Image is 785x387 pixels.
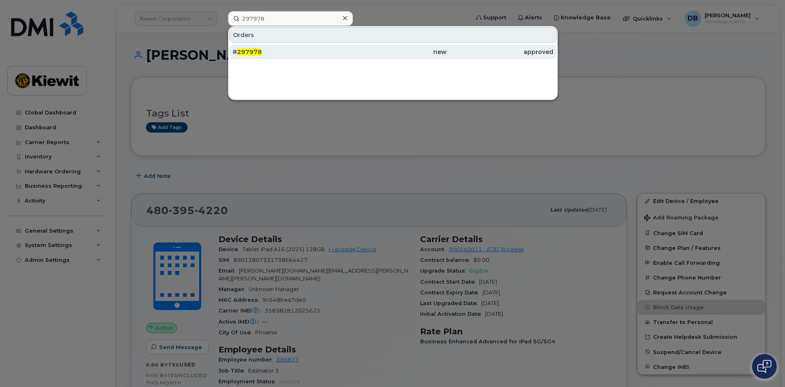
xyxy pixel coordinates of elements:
[229,27,557,43] div: Orders
[237,48,262,56] span: 297978
[447,48,553,56] div: approved
[233,48,339,56] div: #
[757,360,771,373] img: Open chat
[229,44,557,59] a: #297978newapproved
[339,48,446,56] div: new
